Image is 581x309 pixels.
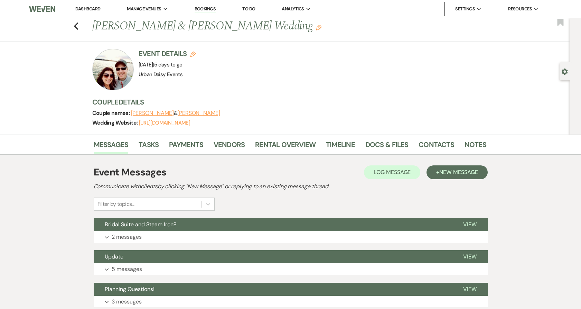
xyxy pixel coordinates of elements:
[255,139,316,154] a: Rental Overview
[94,139,129,154] a: Messages
[92,18,402,35] h1: [PERSON_NAME] & [PERSON_NAME] Wedding
[105,285,154,293] span: Planning Questions!
[94,231,488,243] button: 2 messages
[153,61,182,68] span: |
[94,283,452,296] button: Planning Questions!
[365,139,408,154] a: Docs & Files
[139,119,190,126] a: [URL][DOMAIN_NAME]
[29,2,55,16] img: Weven Logo
[326,139,355,154] a: Timeline
[374,169,411,176] span: Log Message
[139,71,182,78] span: Urban Daisy Events
[105,253,123,260] span: Update
[131,110,174,116] button: [PERSON_NAME]
[452,218,488,231] button: View
[94,218,452,231] button: Bridal Suite and Steam Iron?
[463,285,477,293] span: View
[463,221,477,228] span: View
[94,296,488,308] button: 3 messages
[112,297,142,306] p: 3 messages
[92,97,479,107] h3: Couple Details
[177,110,220,116] button: [PERSON_NAME]
[94,250,452,263] button: Update
[169,139,203,154] a: Payments
[465,139,486,154] a: Notes
[112,233,142,242] p: 2 messages
[94,165,167,180] h1: Event Messages
[562,68,568,74] button: Open lead details
[154,61,182,68] span: 5 days to go
[364,165,420,179] button: Log Message
[439,169,478,176] span: New Message
[92,109,131,117] span: Couple names:
[242,6,255,12] a: To Do
[139,61,182,68] span: [DATE]
[131,110,220,117] span: &
[127,6,161,12] span: Manage Venues
[452,250,488,263] button: View
[97,200,134,208] div: Filter by topics...
[195,6,216,12] a: Bookings
[316,24,321,30] button: Edit
[139,49,196,58] h3: Event Details
[94,263,488,275] button: 5 messages
[214,139,245,154] a: Vendors
[105,221,176,228] span: Bridal Suite and Steam Iron?
[75,6,100,12] a: Dashboard
[455,6,475,12] span: Settings
[92,119,139,126] span: Wedding Website:
[112,265,142,274] p: 5 messages
[508,6,532,12] span: Resources
[427,165,487,179] button: +New Message
[463,253,477,260] span: View
[419,139,454,154] a: Contacts
[139,139,159,154] a: Tasks
[452,283,488,296] button: View
[282,6,304,12] span: Analytics
[94,182,488,191] h2: Communicate with clients by clicking "New Message" or replying to an existing message thread.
